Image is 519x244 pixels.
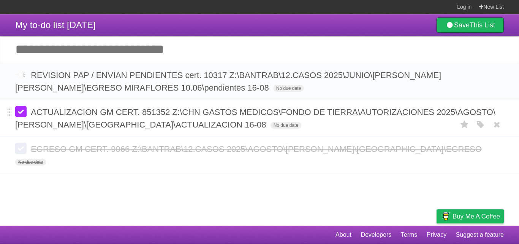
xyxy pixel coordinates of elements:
span: No due date [273,85,304,92]
span: My to-do list [DATE] [15,20,96,30]
a: Privacy [427,228,446,242]
a: Terms [401,228,418,242]
span: No due date [15,159,46,166]
img: Buy me a coffee [440,210,451,223]
span: Buy me a coffee [453,210,500,223]
label: Done [15,106,27,117]
span: EGRESO GM CERT. 9066 Z:\BANTRAB\12.CASOS 2025\AGOSTO\[PERSON_NAME]\[GEOGRAPHIC_DATA]\EGRESO [31,144,484,154]
a: Suggest a feature [456,228,504,242]
span: ACTUALIZACION GM CERT. 851352 Z:\CHN GASTOS MEDICOS\FONDO DE TIERRA\AUTORIZACIONES 2025\AGOSTO\[P... [15,107,495,129]
a: Developers [361,228,391,242]
label: Done [15,69,27,80]
span: REVISION PAP / ENVIAN PENDIENTES cert. 10317 Z:\BANTRAB\12.CASOS 2025\JUNIO\[PERSON_NAME] [PERSON... [15,70,441,92]
a: SaveThis List [437,18,504,33]
b: This List [470,21,495,29]
span: No due date [271,122,301,129]
a: About [335,228,351,242]
label: Star task [457,118,472,131]
a: Buy me a coffee [437,209,504,223]
label: Done [15,143,27,154]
